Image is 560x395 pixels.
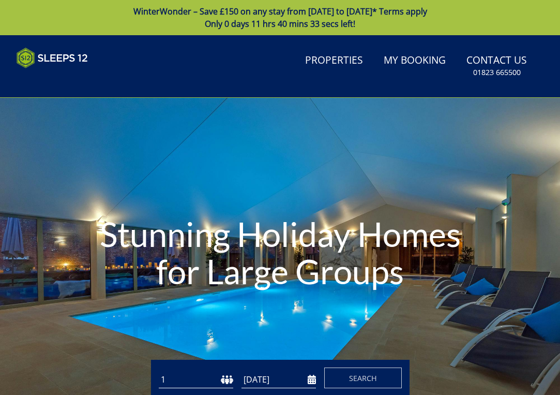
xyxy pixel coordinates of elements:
h1: Stunning Holiday Homes for Large Groups [84,195,476,311]
span: Search [349,373,377,383]
button: Search [324,368,402,388]
a: Properties [301,49,367,72]
a: Contact Us01823 665500 [462,49,531,83]
input: Arrival Date [241,371,316,388]
a: My Booking [380,49,450,72]
iframe: Customer reviews powered by Trustpilot [11,75,120,83]
span: Only 0 days 11 hrs 40 mins 33 secs left! [205,18,355,30]
small: 01823 665500 [473,67,521,78]
img: Sleeps 12 [17,48,88,68]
